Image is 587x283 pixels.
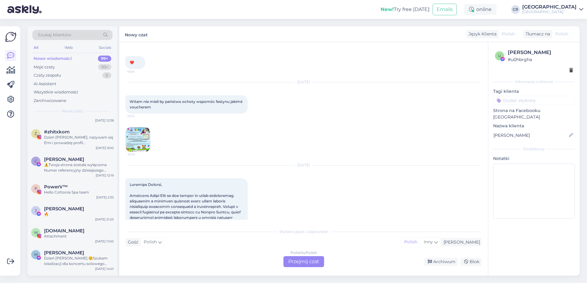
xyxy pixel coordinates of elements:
[290,250,317,256] div: Polish to Polish
[32,44,39,52] div: All
[44,157,84,162] span: Catynna Moe
[34,56,72,62] div: Nowe wiadomości
[466,31,497,37] div: Język Klienta
[126,127,150,152] img: Attachment
[493,79,575,85] div: Informacje o kliencie
[5,31,17,43] img: Askly Logo
[44,250,84,256] span: Marta Pawlikowska
[98,56,111,62] div: 99+
[44,228,84,234] span: MojeKonferencje.pl
[433,4,457,15] button: Emails
[95,118,114,123] div: [DATE] 12:38
[44,206,84,212] span: Joachim Dziubek
[130,60,134,65] span: ❤️
[34,64,55,70] div: Moje czaty
[401,238,420,247] div: Polish
[424,258,458,266] div: Archiwum
[502,31,515,37] span: Polish
[127,114,150,118] span: 23:14
[44,135,114,146] div: Dzień [PERSON_NAME], nazywam się Emi i prowadzę profil @the_vegan_plant_[DEMOGRAPHIC_DATA]_, gdzi...
[34,230,38,235] span: M
[34,72,61,78] div: Czaty zespołu
[125,79,482,85] div: [DATE]
[441,239,480,245] div: [PERSON_NAME]
[125,30,148,38] label: Nowy czat
[95,217,114,222] div: [DATE] 21:25
[493,96,575,105] input: Dodać etykietę
[98,44,113,52] div: Socials
[34,81,56,87] div: AI Assistant
[508,49,573,56] div: [PERSON_NAME]
[96,195,114,200] div: [DATE] 2:35
[424,239,433,245] span: Inny
[493,114,575,120] p: [GEOGRAPHIC_DATA]
[522,5,577,9] div: [GEOGRAPHIC_DATA]
[44,212,114,217] div: 🔥
[35,159,37,163] span: C
[493,88,575,95] p: Tagi klienta
[144,239,157,245] span: Polish
[523,31,550,37] div: Tłumacz na
[464,4,497,15] div: online
[96,146,114,150] div: [DATE] 9:00
[44,129,70,135] span: #zhitxkom
[35,131,37,136] span: z
[127,152,150,157] span: 23:14
[125,239,138,245] div: Gość
[125,162,482,168] div: [DATE]
[102,72,111,78] div: 0
[35,208,37,213] span: J
[493,132,568,139] input: Dodaj nazwę
[96,173,114,178] div: [DATE] 12:19
[498,53,501,58] span: u
[508,56,573,63] div: # u0hbrgha
[62,108,83,114] span: Nowe czaty
[34,252,38,257] span: M
[63,44,74,52] div: Web
[522,5,583,14] a: [GEOGRAPHIC_DATA][GEOGRAPHIC_DATA]
[35,186,37,191] span: P
[127,69,150,74] span: 16:54
[95,239,114,244] div: [DATE] 11:00
[44,234,114,239] div: Attachment
[130,99,243,109] span: Witam nie mieli by państwo ochoty wspomóc festynu jakimś voucherem
[98,64,111,70] div: 99+
[522,9,577,14] div: [GEOGRAPHIC_DATA]
[381,6,394,12] b: New!
[493,146,575,152] div: Dodatkowy
[493,107,575,114] p: Strona na Facebooku
[44,162,114,173] div: ⚠️Twoja strona została wyłączona Numer referencyjny dzisiejszego ogłoszenia: 997885 Potwierdziliś...
[511,5,520,14] div: CR
[460,258,482,266] div: Blok
[44,256,114,267] div: Dzień [PERSON_NAME].☺️Szukam lokalizacji dla koncertu solowego m.in.[PERSON_NAME], Limboskiego lu...
[44,184,68,190] span: PowerV™
[493,123,575,129] p: Nazwa klienta
[38,32,71,38] span: Szukaj klientów
[34,89,78,95] div: Wszystkie wiadomości
[44,190,114,195] div: Hello Cottonia Spa team
[381,6,430,13] div: Try free [DATE]:
[493,155,575,162] p: Notatki
[555,31,568,37] span: Polish
[95,267,114,271] div: [DATE] 14:01
[125,229,482,234] div: Wybierz język i odpowiedz
[34,98,66,104] div: Zarchiwizowane
[283,256,324,267] div: Przejmij czat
